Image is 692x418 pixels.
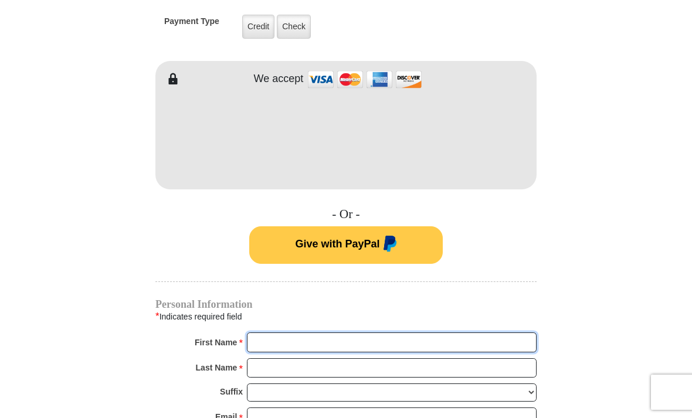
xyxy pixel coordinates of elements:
strong: First Name [195,334,237,351]
h4: Personal Information [155,300,537,309]
h5: Payment Type [164,16,219,32]
h4: We accept [254,73,304,86]
h4: - Or - [155,207,537,222]
label: Check [277,15,311,39]
strong: Suffix [220,383,243,400]
strong: Last Name [196,359,238,376]
span: Give with PayPal [295,237,379,249]
img: paypal [380,236,397,254]
div: Indicates required field [155,309,537,324]
button: Give with PayPal [249,226,443,264]
img: credit cards accepted [306,67,423,92]
label: Credit [242,15,274,39]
